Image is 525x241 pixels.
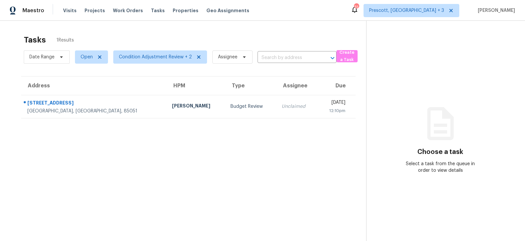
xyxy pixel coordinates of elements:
h3: Choose a task [417,149,463,155]
span: Maestro [22,7,44,14]
span: Open [81,54,93,60]
div: [DATE] [323,99,345,107]
div: [PERSON_NAME] [172,103,220,111]
span: Create a Task [340,49,354,64]
th: HPM [167,76,225,95]
div: 12:10pm [323,107,345,114]
div: [GEOGRAPHIC_DATA], [GEOGRAPHIC_DATA], 85051 [27,108,161,114]
span: Date Range [29,54,54,60]
span: [PERSON_NAME] [475,7,515,14]
th: Due [318,76,356,95]
span: Prescott, [GEOGRAPHIC_DATA] + 3 [369,7,444,14]
th: Assignee [276,76,318,95]
div: Unclaimed [282,103,312,110]
span: Properties [173,7,198,14]
span: Work Orders [113,7,143,14]
span: Tasks [151,8,165,13]
span: Condition Adjustment Review + 2 [119,54,192,60]
div: [STREET_ADDRESS] [27,100,161,108]
input: Search by address [258,53,318,63]
span: Visits [63,7,77,14]
span: 1 Results [56,37,74,44]
span: Geo Assignments [206,7,249,14]
h2: Tasks [24,37,46,43]
button: Open [328,53,337,63]
th: Address [21,76,167,95]
th: Type [225,76,277,95]
span: Assignee [218,54,237,60]
div: Select a task from the queue in order to view details [403,161,477,174]
span: Projects [85,7,105,14]
div: 31 [354,4,359,11]
button: Create a Task [336,50,358,62]
div: Budget Review [230,103,271,110]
